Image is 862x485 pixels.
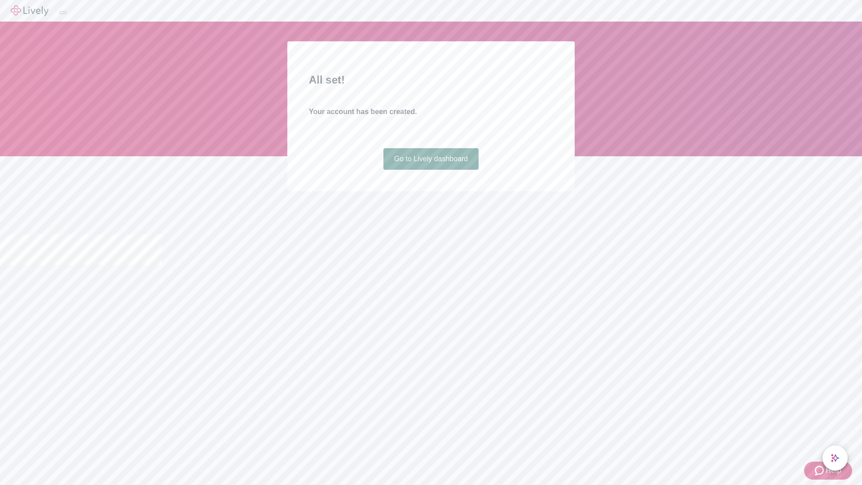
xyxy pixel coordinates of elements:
[826,465,841,476] span: Help
[815,465,826,476] svg: Zendesk support icon
[11,5,48,16] img: Lively
[804,462,852,480] button: Zendesk support iconHelp
[822,445,848,471] button: chat
[309,72,553,88] h2: All set!
[59,11,66,14] button: Log out
[383,148,479,170] a: Go to Lively dashboard
[309,106,553,117] h4: Your account has been created.
[831,454,840,463] svg: Lively AI Assistant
